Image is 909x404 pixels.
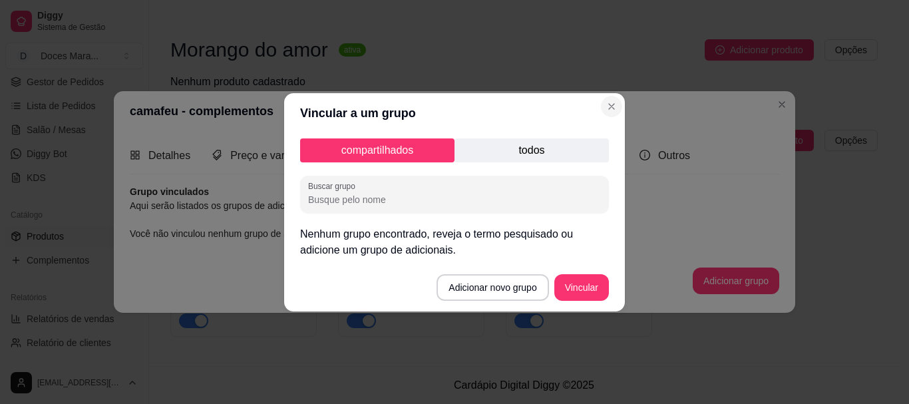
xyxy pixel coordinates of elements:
[454,138,609,162] p: todos
[437,274,548,301] button: Adicionar novo grupo
[300,138,454,162] p: compartilhados
[601,96,622,117] button: Close
[308,193,601,206] input: Buscar grupo
[300,226,609,258] p: Nenhum grupo encontrado, reveja o termo pesquisado ou adicione um grupo de adicionais.
[284,93,625,133] header: Vincular a um grupo
[308,180,360,192] label: Buscar grupo
[554,274,609,301] button: Vincular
